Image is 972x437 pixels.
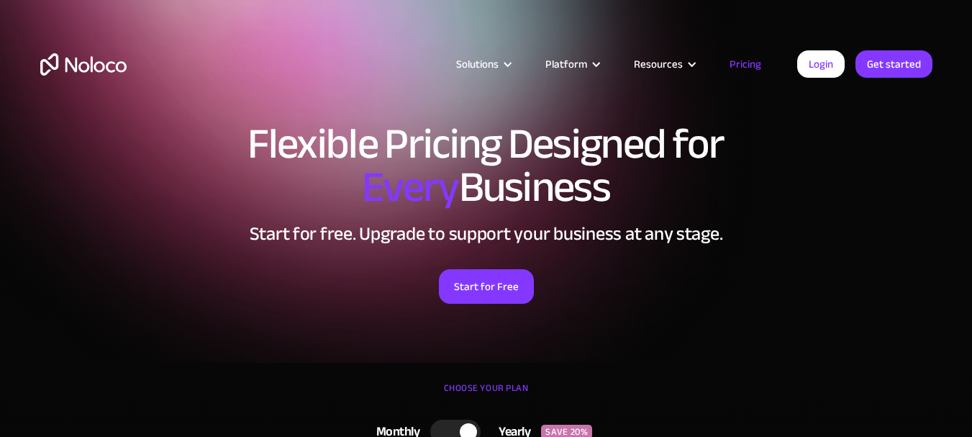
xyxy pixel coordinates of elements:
[439,269,534,304] a: Start for Free
[40,377,932,413] div: CHOOSE YOUR PLAN
[712,55,779,73] a: Pricing
[438,55,527,73] div: Solutions
[616,55,712,73] div: Resources
[40,223,932,245] h2: Start for free. Upgrade to support your business at any stage.
[797,50,845,78] a: Login
[545,55,587,73] div: Platform
[456,55,499,73] div: Solutions
[855,50,932,78] a: Get started
[40,53,127,76] a: home
[634,55,683,73] div: Resources
[40,122,932,209] h1: Flexible Pricing Designed for Business
[527,55,616,73] div: Platform
[362,147,459,227] span: Every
